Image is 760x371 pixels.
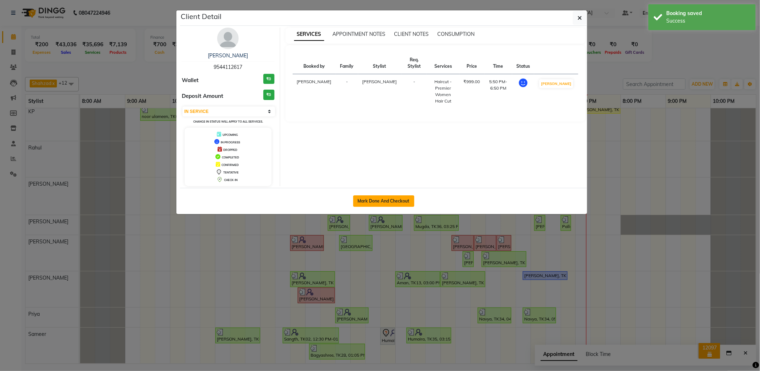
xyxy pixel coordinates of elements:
h3: ₹0 [263,74,274,84]
th: Family [336,52,358,74]
span: SERVICES [294,28,324,41]
th: Time [484,52,512,74]
div: Haircut - Premier Women Hair Cut [431,79,455,104]
th: Status [512,52,534,74]
span: COMPLETED [222,156,239,159]
a: [PERSON_NAME] [208,52,248,59]
span: CHECK-IN [224,178,238,182]
th: Booked by [293,52,336,74]
th: Price [459,52,484,74]
div: Success [666,17,750,25]
h3: ₹0 [263,90,274,100]
span: CONSUMPTION [438,31,475,37]
span: 9544112617 [214,64,242,70]
img: avatar [217,28,239,49]
div: Booking saved [666,10,750,17]
span: Wallet [182,76,199,85]
small: Change in status will apply to all services. [193,120,263,123]
th: Stylist [358,52,401,74]
td: [PERSON_NAME] [293,74,336,109]
button: Mark Done And Checkout [353,195,414,207]
span: Deposit Amount [182,92,223,100]
span: [PERSON_NAME] [362,79,397,84]
span: IN PROGRESS [221,141,240,144]
td: - [336,74,358,109]
button: [PERSON_NAME] [539,79,573,88]
th: Services [427,52,459,74]
h5: Client Detail [181,11,221,22]
span: UPCOMING [223,133,238,137]
span: APPOINTMENT NOTES [333,31,386,37]
td: 5:50 PM-6:50 PM [484,74,512,109]
div: ₹999.00 [464,79,480,85]
span: CLIENT NOTES [394,31,429,37]
th: Req. Stylist [401,52,427,74]
span: DROPPED [223,148,237,152]
span: CONFIRMED [221,163,239,167]
td: - [401,74,427,109]
span: TENTATIVE [223,171,239,174]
